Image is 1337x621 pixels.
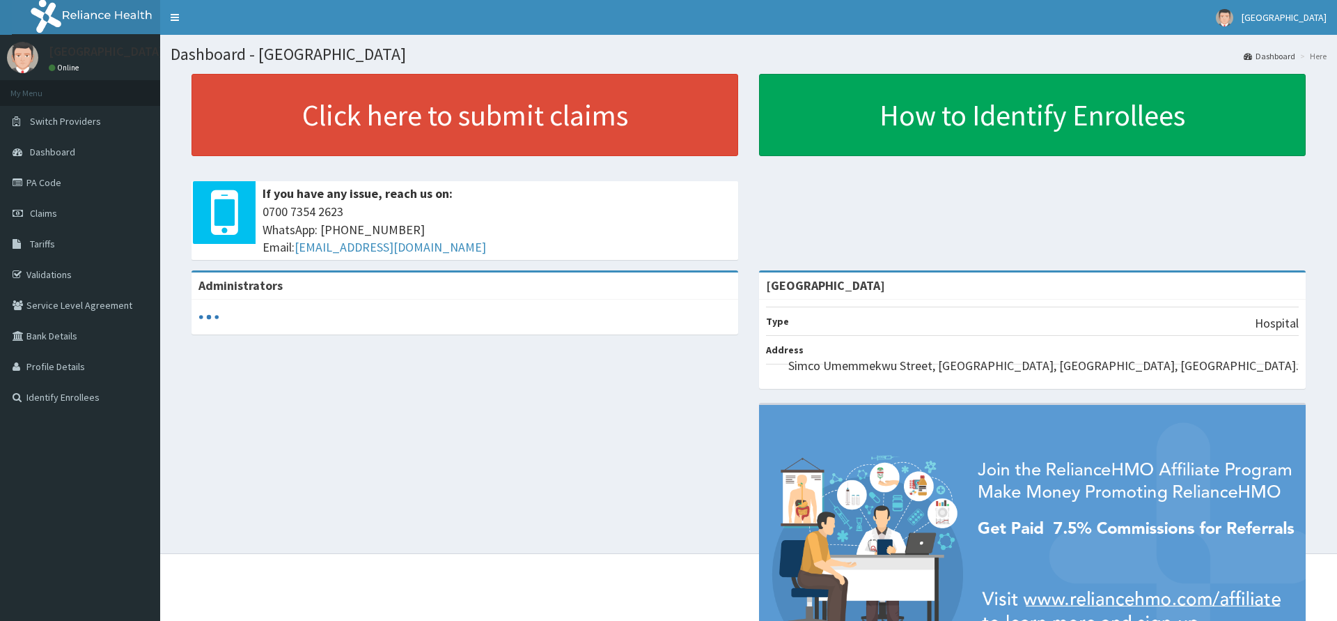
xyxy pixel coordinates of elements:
[263,203,731,256] span: 0700 7354 2623 WhatsApp: [PHONE_NUMBER] Email:
[1244,50,1295,62] a: Dashboard
[30,207,57,220] span: Claims
[30,146,75,158] span: Dashboard
[171,45,1327,63] h1: Dashboard - [GEOGRAPHIC_DATA]
[1216,9,1233,26] img: User Image
[1242,11,1327,24] span: [GEOGRAPHIC_DATA]
[263,185,453,201] b: If you have any issue, reach us on:
[49,45,164,58] p: [GEOGRAPHIC_DATA]
[788,357,1299,375] p: Simco Umemmekwu Street, [GEOGRAPHIC_DATA], [GEOGRAPHIC_DATA], [GEOGRAPHIC_DATA].
[1297,50,1327,62] li: Here
[766,277,885,293] strong: [GEOGRAPHIC_DATA]
[295,239,486,255] a: [EMAIL_ADDRESS][DOMAIN_NAME]
[198,307,219,328] svg: audio-loading
[766,315,789,328] b: Type
[30,115,101,128] span: Switch Providers
[198,277,283,293] b: Administrators
[766,344,804,356] b: Address
[759,74,1306,156] a: How to Identify Enrollees
[1255,314,1299,332] p: Hospital
[30,238,55,250] span: Tariffs
[191,74,738,156] a: Click here to submit claims
[7,42,38,73] img: User Image
[49,63,82,72] a: Online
